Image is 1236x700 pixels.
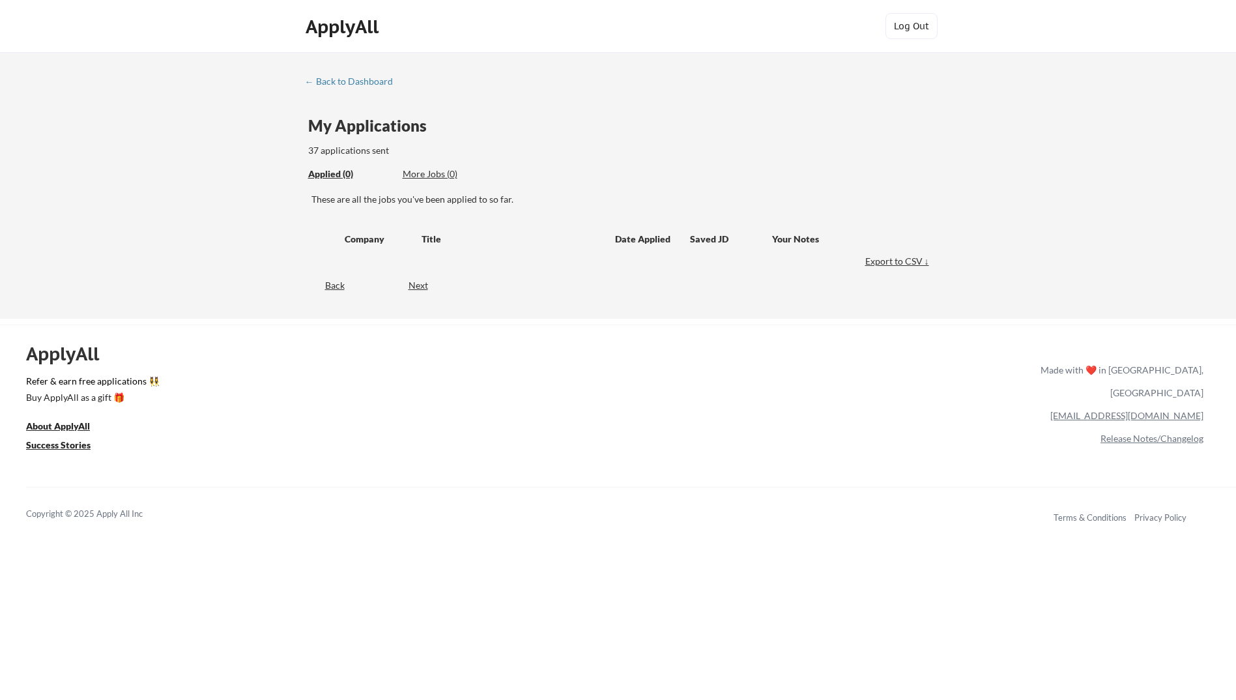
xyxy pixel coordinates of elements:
[865,255,932,268] div: Export to CSV ↓
[26,419,108,435] a: About ApplyAll
[308,168,393,181] div: Applied (0)
[409,279,443,292] div: Next
[26,439,91,450] u: Success Stories
[26,393,156,402] div: Buy ApplyAll as a gift 🎁
[26,420,90,431] u: About ApplyAll
[1035,358,1203,404] div: Made with ❤️ in [GEOGRAPHIC_DATA], [GEOGRAPHIC_DATA]
[403,168,498,181] div: More Jobs (0)
[305,77,403,86] div: ← Back to Dashboard
[26,508,176,521] div: Copyright © 2025 Apply All Inc
[26,343,114,365] div: ApplyAll
[308,118,437,134] div: My Applications
[1134,512,1186,523] a: Privacy Policy
[306,16,382,38] div: ApplyAll
[403,168,498,181] div: These are job applications we think you'd be a good fit for, but couldn't apply you to automatica...
[311,193,932,206] div: These are all the jobs you've been applied to so far.
[26,438,108,454] a: Success Stories
[305,279,345,292] div: Back
[615,233,672,246] div: Date Applied
[308,168,393,181] div: These are all the jobs you've been applied to so far.
[1100,433,1203,444] a: Release Notes/Changelog
[305,76,403,89] a: ← Back to Dashboard
[1054,512,1127,523] a: Terms & Conditions
[26,390,156,407] a: Buy ApplyAll as a gift 🎁
[345,233,410,246] div: Company
[26,377,768,390] a: Refer & earn free applications 👯‍♀️
[422,233,603,246] div: Title
[1050,410,1203,421] a: [EMAIL_ADDRESS][DOMAIN_NAME]
[690,227,772,250] div: Saved JD
[772,233,921,246] div: Your Notes
[885,13,938,39] button: Log Out
[308,144,560,157] div: 37 applications sent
